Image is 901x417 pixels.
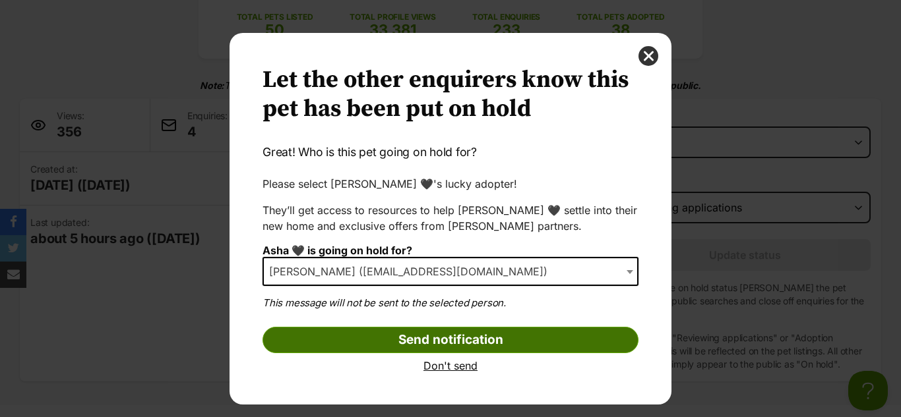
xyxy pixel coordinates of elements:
[263,244,412,257] label: Asha 🖤 is going on hold for?
[638,46,658,66] button: close
[263,296,638,311] p: This message will not be sent to the selected person.
[263,202,638,234] p: They’ll get access to resources to help [PERSON_NAME] 🖤 settle into their new home and exclusive ...
[264,262,561,281] span: Sam Ackroyd (samack_1986@hotmail.com)
[263,144,638,161] p: Great! Who is this pet going on hold for?
[263,176,638,192] p: Please select [PERSON_NAME] 🖤's lucky adopter!
[263,66,638,124] h2: Let the other enquirers know this pet has been put on hold
[263,257,638,286] span: Sam Ackroyd (samack_1986@hotmail.com)
[263,360,638,372] a: Don't send
[263,327,638,353] input: Send notification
